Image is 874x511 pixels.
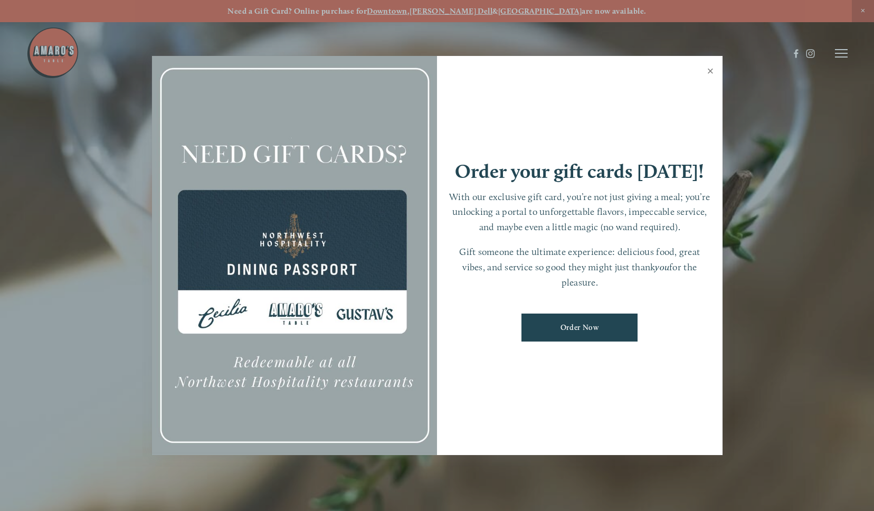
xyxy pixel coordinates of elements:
p: Gift someone the ultimate experience: delicious food, great vibes, and service so good they might... [448,244,712,290]
em: you [655,261,669,272]
a: Close [700,58,721,87]
h1: Order your gift cards [DATE]! [455,162,704,181]
p: With our exclusive gift card, you’re not just giving a meal; you’re unlocking a portal to unforge... [448,190,712,235]
a: Order Now [521,314,638,342]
